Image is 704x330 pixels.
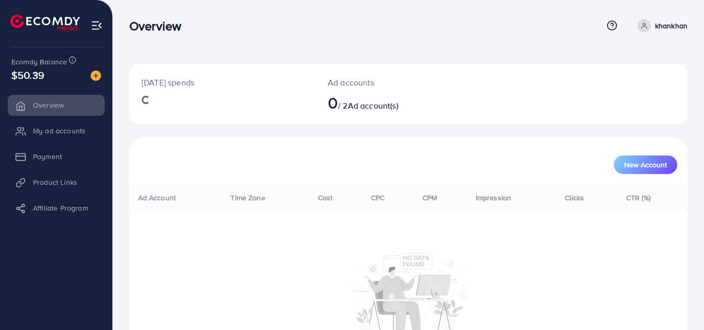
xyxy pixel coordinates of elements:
p: khankhan [655,20,688,32]
span: Ecomdy Balance [11,57,67,67]
p: [DATE] spends [142,76,303,89]
img: menu [91,20,103,31]
span: $50.39 [11,67,44,82]
span: New Account [624,161,667,168]
a: khankhan [633,19,688,32]
span: Ad account(s) [348,100,398,111]
img: logo [10,14,80,30]
img: image [91,71,101,81]
h3: Overview [129,19,190,33]
span: 0 [328,91,338,114]
h2: / 2 [328,93,443,112]
button: New Account [614,155,677,174]
p: Ad accounts [328,76,443,89]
